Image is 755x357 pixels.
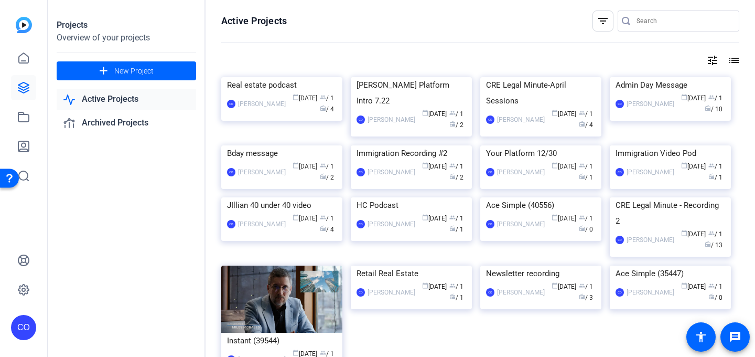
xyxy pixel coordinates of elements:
[486,266,596,281] div: Newsletter recording
[357,115,365,124] div: CO
[293,94,299,100] span: calendar_today
[579,121,593,129] span: / 4
[552,110,558,116] span: calendar_today
[422,214,428,220] span: calendar_today
[497,219,545,229] div: [PERSON_NAME]
[357,220,365,228] div: CO
[368,287,415,298] div: [PERSON_NAME]
[579,121,585,127] span: radio
[449,162,456,169] span: group
[708,163,722,170] span: / 1
[227,197,337,213] div: JIllian 40 under 40 video
[616,77,725,93] div: Admin Day Message
[238,99,286,109] div: [PERSON_NAME]
[320,105,326,111] span: radio
[486,145,596,161] div: Your Platform 12/30
[681,162,687,169] span: calendar_today
[708,94,715,100] span: group
[449,173,456,180] span: radio
[357,145,466,161] div: Immigration Recording #2
[552,110,576,118] span: [DATE]
[627,99,674,109] div: [PERSON_NAME]
[579,226,593,233] span: / 0
[16,17,32,33] img: blue-gradient.svg
[57,112,196,134] a: Archived Projects
[293,215,317,222] span: [DATE]
[422,215,447,222] span: [DATE]
[293,162,299,169] span: calendar_today
[486,197,596,213] div: Ace Simple (40556)
[320,162,326,169] span: group
[227,220,235,228] div: CO
[357,168,365,176] div: CO
[616,288,624,297] div: CO
[637,15,731,27] input: Search
[695,331,707,343] mat-icon: accessibility
[449,293,456,300] span: radio
[449,110,456,116] span: group
[597,15,609,27] mat-icon: filter_list
[357,197,466,213] div: HC Podcast
[552,282,558,289] span: calendar_today
[616,100,624,108] div: CO
[708,162,715,169] span: group
[114,66,154,77] span: New Project
[320,214,326,220] span: group
[497,114,545,125] div: [PERSON_NAME]
[705,241,722,249] span: / 13
[449,163,463,170] span: / 1
[449,214,456,220] span: group
[449,121,456,127] span: radio
[552,163,576,170] span: [DATE]
[579,293,585,300] span: radio
[227,168,235,176] div: CO
[616,145,725,161] div: Immigration Video Pod
[681,230,706,238] span: [DATE]
[727,54,739,67] mat-icon: list
[422,110,447,118] span: [DATE]
[320,106,334,113] span: / 4
[320,94,334,102] span: / 1
[681,94,687,100] span: calendar_today
[579,294,593,301] span: / 3
[497,287,545,298] div: [PERSON_NAME]
[422,282,428,289] span: calendar_today
[627,235,674,245] div: [PERSON_NAME]
[552,162,558,169] span: calendar_today
[616,266,725,281] div: Ace Simple (35447)
[368,219,415,229] div: [PERSON_NAME]
[320,173,326,180] span: radio
[705,241,711,247] span: radio
[681,283,706,290] span: [DATE]
[616,168,624,176] div: CO
[320,225,326,232] span: radio
[221,15,287,27] h1: Active Projects
[227,145,337,161] div: Bday message
[627,167,674,177] div: [PERSON_NAME]
[293,163,317,170] span: [DATE]
[579,163,593,170] span: / 1
[57,89,196,110] a: Active Projects
[552,215,576,222] span: [DATE]
[320,350,326,356] span: group
[11,315,36,340] div: CO
[357,77,466,109] div: [PERSON_NAME] Platform Intro 7.22
[627,287,674,298] div: [PERSON_NAME]
[708,174,722,181] span: / 1
[422,283,447,290] span: [DATE]
[227,100,235,108] div: CO
[579,174,593,181] span: / 1
[320,215,334,222] span: / 1
[238,219,286,229] div: [PERSON_NAME]
[708,293,715,300] span: radio
[729,331,741,343] mat-icon: message
[422,110,428,116] span: calendar_today
[579,214,585,220] span: group
[486,220,494,228] div: CO
[708,282,715,289] span: group
[708,173,715,180] span: radio
[449,294,463,301] span: / 1
[486,288,494,297] div: CO
[579,225,585,232] span: radio
[57,19,196,31] div: Projects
